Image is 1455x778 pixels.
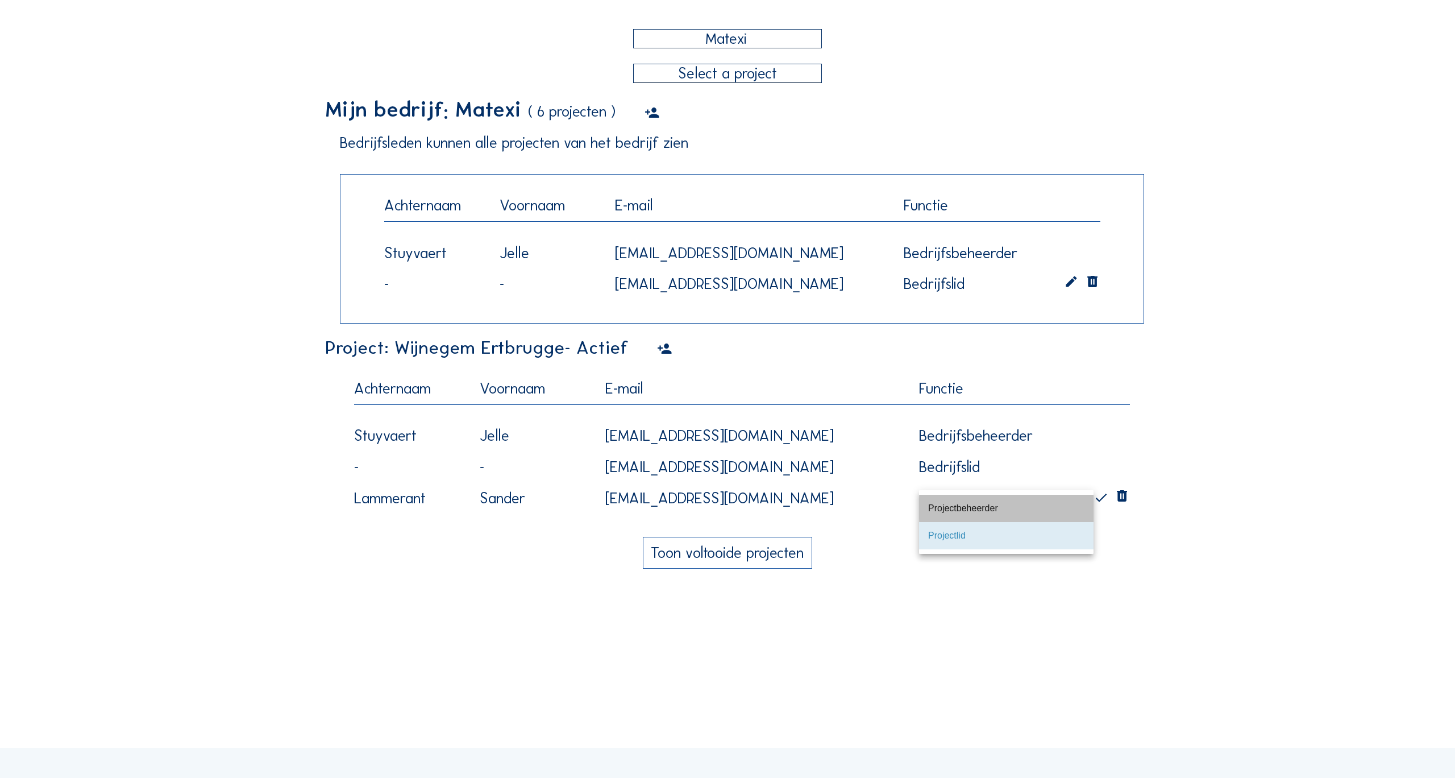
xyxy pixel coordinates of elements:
div: - [347,453,473,482]
span: - Actief [564,337,628,359]
div: bedrijfsbeheerder [904,246,1063,261]
div: Sander [473,484,598,513]
div: Project: Wijnegem Ertbrugge [325,339,628,357]
div: Bedrijfsleden kunnen alle projecten van het bedrijf zien [340,135,1130,151]
div: Jelle [473,421,598,450]
div: Mijn bedrijf: Matexi [325,99,521,120]
div: Projectbeheerder [928,503,1084,514]
div: - [377,270,493,299]
div: ( 6 projecten ) [528,99,616,128]
div: Stuyvaert [347,421,473,450]
div: Matexi [634,30,822,48]
div: Stuyvaert [377,239,493,268]
div: [EMAIL_ADDRESS][DOMAIN_NAME] [608,270,897,299]
div: bedrijfslid [919,460,980,475]
div: Voornaam [493,191,608,221]
div: Achternaam [347,374,473,404]
div: - [493,270,608,299]
button: Toon voltooide projecten [643,537,812,569]
div: Functie [897,191,1070,221]
div: Voornaam [473,374,598,404]
div: E-mail [608,191,897,221]
div: bedrijfslid [904,276,1063,292]
div: [EMAIL_ADDRESS][DOMAIN_NAME] [598,453,912,482]
div: Matexi [642,34,811,44]
div: Lammerant [347,484,473,513]
div: - [473,453,598,482]
div: [EMAIL_ADDRESS][DOMAIN_NAME] [598,421,912,450]
div: Achternaam [377,191,493,221]
div: [EMAIL_ADDRESS][DOMAIN_NAME] [608,239,897,268]
div: [EMAIL_ADDRESS][DOMAIN_NAME] [598,484,912,513]
div: Functie [912,374,1100,404]
div: Jelle [493,239,608,268]
div: E-mail [598,374,912,404]
div: bedrijfsbeheerder [919,428,1033,444]
div: Projectlid [928,530,1084,541]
